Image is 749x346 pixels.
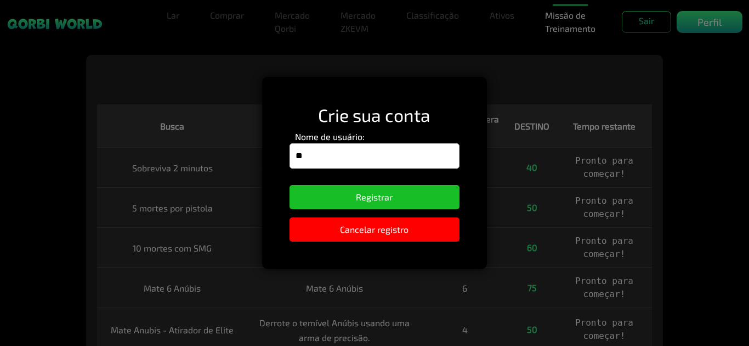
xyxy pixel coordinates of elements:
font: Crie sua conta [318,104,430,125]
font: Cancelar registro [340,224,408,235]
font: Nome de usuário: [295,131,365,142]
button: Registrar [290,185,459,209]
button: Cancelar registro [290,217,459,242]
font: Registrar [356,192,393,202]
